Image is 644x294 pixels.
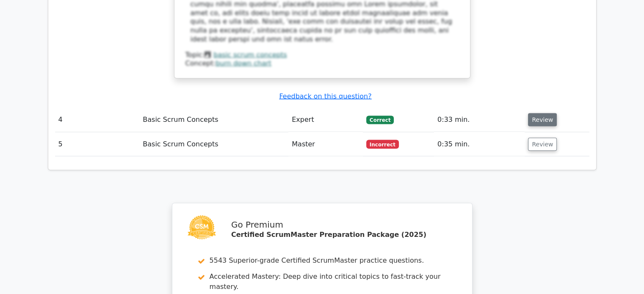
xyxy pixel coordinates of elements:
td: 0:35 min. [434,132,525,157]
span: Correct [366,116,394,124]
a: basic scrum concepts [213,51,287,59]
a: Feedback on this question? [279,92,371,100]
div: Topic: [185,51,459,60]
span: Incorrect [366,140,399,148]
td: Master [288,132,363,157]
button: Review [528,113,557,126]
td: 4 [55,108,140,132]
a: burn down chart [216,59,271,67]
button: Review [528,138,557,151]
td: Expert [288,108,363,132]
td: Basic Scrum Concepts [139,108,288,132]
td: 5 [55,132,140,157]
td: 0:33 min. [434,108,525,132]
div: Concept: [185,59,459,68]
td: Basic Scrum Concepts [139,132,288,157]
